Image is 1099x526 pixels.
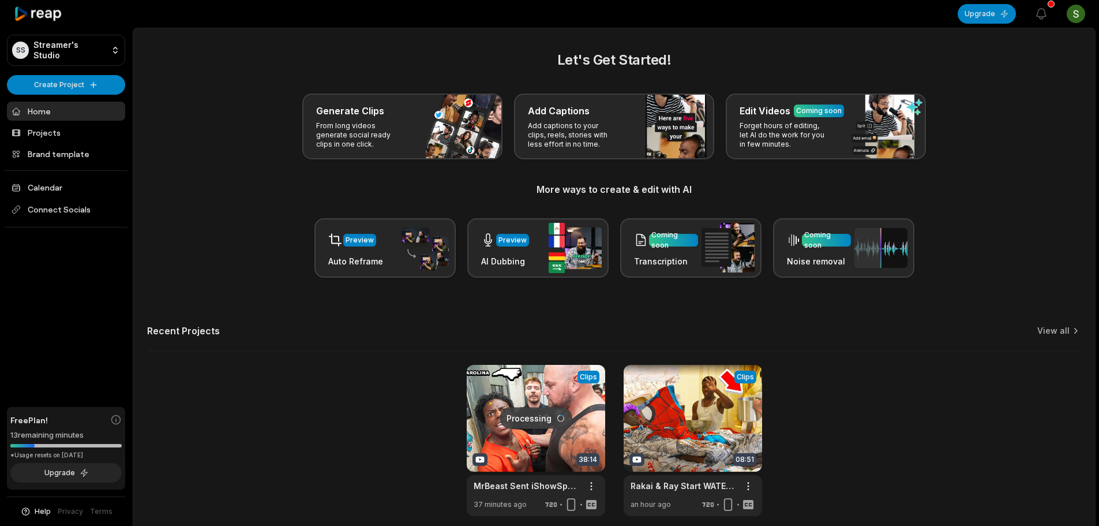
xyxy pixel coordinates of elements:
button: Upgrade [10,463,122,483]
div: *Usage resets on [DATE] [10,451,122,460]
h3: Noise removal [787,255,851,267]
button: Create Project [7,75,125,95]
div: Coming soon [796,106,842,116]
div: Preview [346,235,374,245]
p: Forget hours of editing, let AI do the work for you in few minutes. [740,121,829,149]
h2: Let's Get Started! [147,50,1081,70]
button: Upgrade [958,4,1016,24]
img: auto_reframe.png [396,226,449,271]
div: Preview [498,235,527,245]
a: Home [7,102,125,121]
h3: Add Captions [528,104,590,118]
img: noise_removal.png [854,228,907,268]
a: Projects [7,123,125,142]
img: transcription.png [702,223,755,273]
div: 13 remaining minutes [10,430,122,441]
span: Free Plan! [10,414,48,426]
a: Terms [90,506,112,517]
span: Connect Socials [7,199,125,220]
h3: Transcription [634,255,698,267]
h3: Auto Reframe [328,255,383,267]
a: Rakai & Ray Start WATER WARS At The [GEOGRAPHIC_DATA]! [631,480,737,492]
p: Streamer's Studio [33,40,106,61]
span: Help [35,506,51,517]
a: View all [1037,325,1070,337]
img: ai_dubbing.png [549,223,602,273]
p: Add captions to your clips, reels, stories with less effort in no time. [528,121,617,149]
h3: More ways to create & edit with AI [147,182,1081,196]
a: Calendar [7,178,125,197]
h2: Recent Projects [147,325,220,337]
h3: AI Dubbing [481,255,529,267]
p: From long videos generate social ready clips in one click. [316,121,406,149]
a: Privacy [58,506,83,517]
h3: Edit Videos [740,104,790,118]
div: Coming soon [804,230,849,251]
button: Help [20,506,51,517]
div: Coming soon [651,230,696,251]
div: SS [12,42,29,59]
a: Brand template [7,144,125,163]
a: MrBeast Sent iShowSpeed To Prison.. [474,480,580,492]
h3: Generate Clips [316,104,384,118]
